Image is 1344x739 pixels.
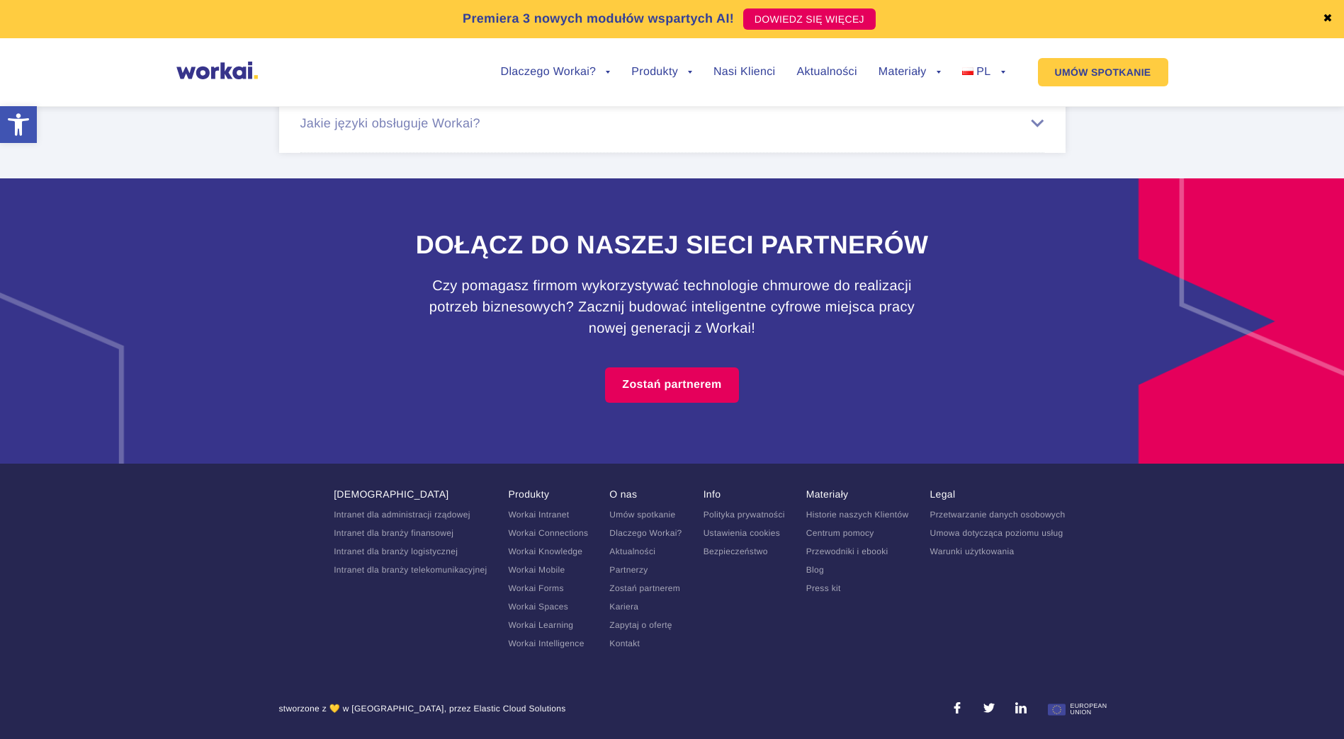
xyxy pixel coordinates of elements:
[609,602,638,612] a: Kariera
[463,9,734,28] p: Premiera 3 nowych modułów wspartych AI!
[806,488,849,500] a: Materiały
[930,510,1065,520] a: Przetwarzanie danych osobowych
[609,565,648,575] a: Partnerzy
[7,617,390,732] iframe: Popup CTA
[508,602,568,612] a: Workai Spaces
[508,528,588,538] a: Workai Connections
[930,546,1014,556] a: Warunki użytkowania
[334,528,453,538] a: Intranet dla branży finansowej
[508,638,584,648] a: Workai Intelligence
[609,488,637,500] a: O nas
[508,510,569,520] a: Workai Intranet
[609,546,655,556] a: Aktualności
[704,546,768,556] a: Bezpieczeństwo
[609,620,672,630] a: Zapytaj o ofertę
[806,528,874,538] a: Centrum pomocy
[713,67,775,78] a: Nasi Klienci
[743,8,876,30] a: DOWIEDZ SIĘ WIĘCEJ
[930,528,1063,538] a: Umowa dotycząca poziomu usług
[508,546,582,556] a: Workai Knowledge
[1038,58,1168,86] a: UMÓW SPOTKANIE
[501,67,611,78] a: Dlaczego Workai?
[879,67,941,78] a: Materiały
[334,510,470,520] a: Intranet dla administracji rządowej
[334,546,458,556] a: Intranet dla branży logistycznej
[334,565,487,575] a: Intranet dla branży telekomunikacyjnej
[609,528,682,538] a: Dlaczego Workai?
[1323,13,1333,25] a: ✖
[704,488,721,500] a: Info
[806,510,909,520] a: Historie naszych Klientów
[609,583,680,593] a: Zostań partnerem
[609,638,640,648] a: Kontakt
[976,66,990,78] span: PL
[424,275,920,339] h3: Czy pomagasz firmom wykorzystywać technologie chmurowe do realizacji potrzeb biznesowych? Zacznij...
[796,67,857,78] a: Aktualności
[806,565,824,575] a: Blog
[508,565,565,575] a: Workai Mobile
[508,620,573,630] a: Workai Learning
[704,510,785,520] a: Polityka prywatności
[300,116,1044,131] div: Jakie języki obsługuje Workai?
[508,583,563,593] a: Workai Forms
[334,488,448,500] a: [DEMOGRAPHIC_DATA]
[806,546,888,556] a: Przewodniki i ebooki
[609,510,675,520] a: Umów spotkanie
[508,488,549,500] a: Produkty
[279,228,1066,263] h2: Dołącz do naszej sieci partnerów
[930,488,955,500] a: Legal
[631,67,692,78] a: Produkty
[605,367,738,403] a: Zostań partnerem
[279,702,566,721] div: stworzone z 💛 w [GEOGRAPHIC_DATA], przez Elastic Cloud Solutions
[704,528,780,538] a: Ustawienia cookies
[806,583,841,593] a: Press kit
